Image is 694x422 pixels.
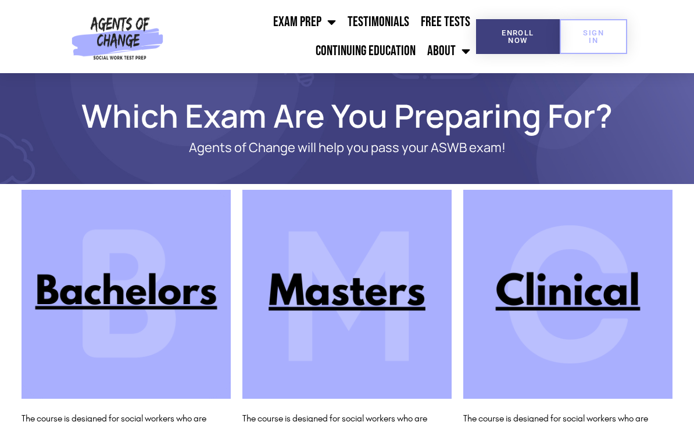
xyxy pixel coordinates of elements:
a: Exam Prep [267,8,342,37]
a: About [421,37,476,66]
a: Continuing Education [310,37,421,66]
span: SIGN IN [578,29,609,44]
nav: Menu [168,8,476,66]
a: Testimonials [342,8,415,37]
a: Enroll Now [476,19,560,54]
a: SIGN IN [560,19,627,54]
h1: Which Exam Are You Preparing For? [29,102,665,129]
span: Enroll Now [495,29,542,44]
a: Free Tests [415,8,476,37]
p: Agents of Change will help you pass your ASWB exam! [76,140,618,155]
